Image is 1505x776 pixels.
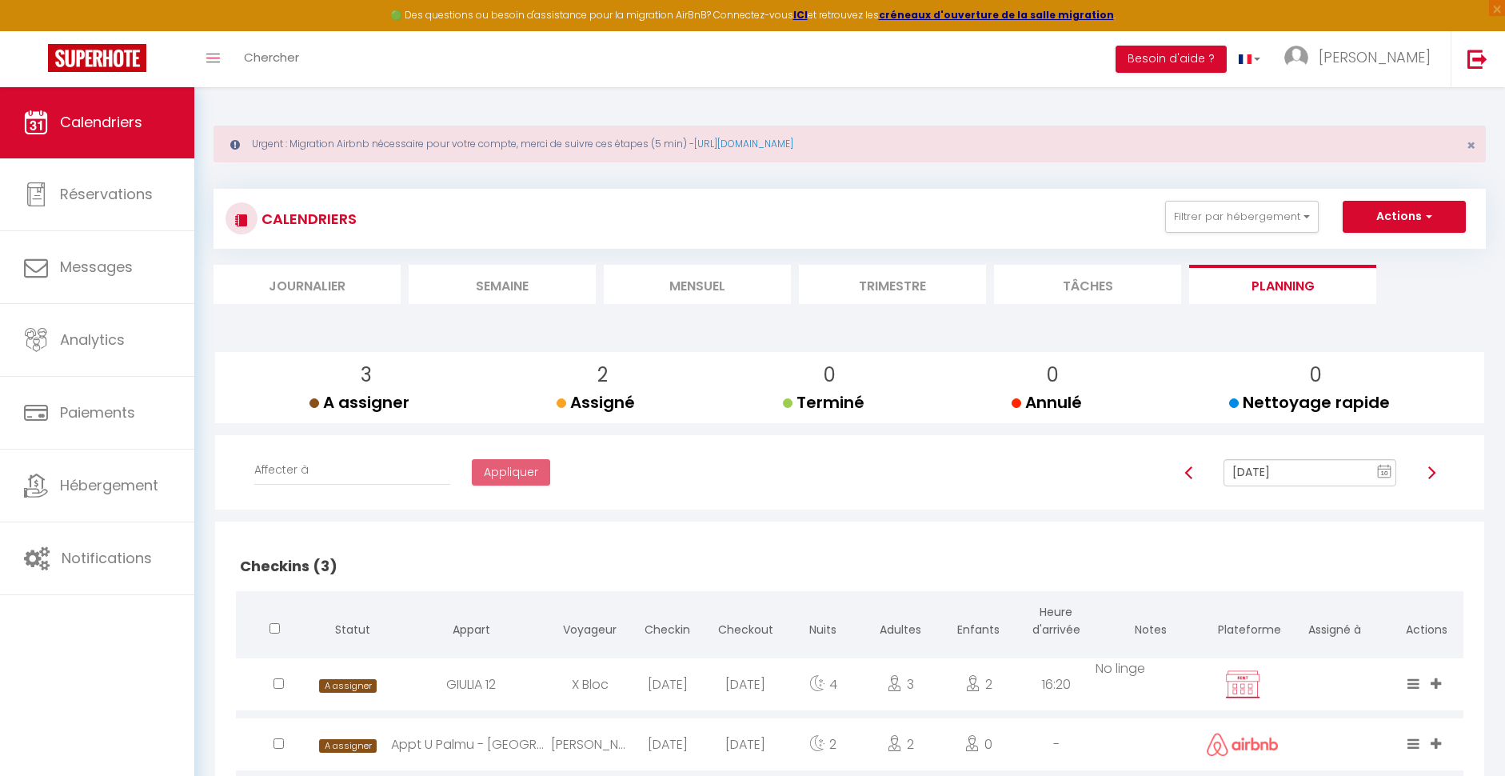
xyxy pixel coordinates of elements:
img: airbnb2.png [1207,733,1279,756]
span: A assigner [319,679,377,693]
img: rent.png [1223,670,1263,700]
div: Appt U Palmu - [GEOGRAPHIC_DATA][PERSON_NAME] [391,718,551,770]
th: Nuits [784,591,862,654]
span: Réservations [60,184,153,204]
div: 2 [940,658,1017,710]
div: [PERSON_NAME] [551,718,629,770]
th: Enfants [940,591,1017,654]
span: A assigner [309,391,409,414]
img: ... [1284,46,1308,70]
button: Close [1467,138,1475,153]
div: [DATE] [706,718,784,770]
h3: CALENDRIERS [257,201,357,237]
img: Super Booking [48,44,146,72]
th: Checkin [629,591,706,654]
span: × [1467,135,1475,155]
div: 2 [784,718,862,770]
a: créneaux d'ouverture de la salle migration [879,8,1114,22]
p: 0 [1024,360,1082,390]
a: Chercher [232,31,311,87]
li: Semaine [409,265,596,304]
th: Heure d'arrivée [1017,591,1095,654]
th: Actions [1390,591,1463,654]
th: Adultes [862,591,940,654]
p: 3 [322,360,409,390]
div: GIULIA 12 [391,658,551,710]
img: arrow-right3.svg [1425,466,1438,479]
span: Assigné [557,391,635,414]
span: Appart [453,622,490,638]
span: Messages [60,257,133,277]
text: 10 [1381,470,1389,477]
div: [DATE] [706,658,784,710]
span: Paiements [60,402,135,422]
iframe: Chat [1437,704,1493,764]
input: Select Date [1224,459,1396,486]
button: Besoin d'aide ? [1116,46,1227,73]
td: No linge [1096,654,1206,714]
p: 0 [1242,360,1390,390]
a: ... [PERSON_NAME] [1272,31,1451,87]
li: Planning [1189,265,1376,304]
button: Filtrer par hébergement [1165,201,1319,233]
div: - [1017,718,1095,770]
div: 2 [862,718,940,770]
th: Voyageur [551,591,629,654]
p: 2 [569,360,635,390]
img: logout [1467,49,1487,69]
span: Calendriers [60,112,142,132]
span: Nettoyage rapide [1229,391,1390,414]
span: Annulé [1012,391,1082,414]
th: Assigné à [1279,591,1390,654]
div: [DATE] [629,718,706,770]
a: [URL][DOMAIN_NAME] [694,137,793,150]
span: Terminé [783,391,864,414]
button: Appliquer [472,459,550,486]
div: X Bloc [551,658,629,710]
span: Chercher [244,49,299,66]
div: 3 [862,658,940,710]
div: [DATE] [629,658,706,710]
li: Trimestre [799,265,986,304]
th: Plateforme [1206,591,1279,654]
div: 16:20 [1017,658,1095,710]
li: Mensuel [604,265,791,304]
img: arrow-left3.svg [1183,466,1196,479]
h2: Checkins (3) [236,542,1463,591]
div: 4 [784,658,862,710]
div: 0 [940,718,1017,770]
p: 0 [796,360,864,390]
span: Analytics [60,330,125,350]
span: [PERSON_NAME] [1319,47,1431,67]
button: Ouvrir le widget de chat LiveChat [13,6,61,54]
li: Tâches [994,265,1181,304]
th: Notes [1096,591,1206,654]
li: Journalier [214,265,401,304]
span: A assigner [319,739,377,753]
th: Checkout [706,591,784,654]
div: Urgent : Migration Airbnb nécessaire pour votre compte, merci de suivre ces étapes (5 min) - [214,126,1486,162]
span: Hébergement [60,475,158,495]
a: ICI [793,8,808,22]
button: Actions [1343,201,1466,233]
span: Notifications [62,548,152,568]
span: Statut [335,622,370,638]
